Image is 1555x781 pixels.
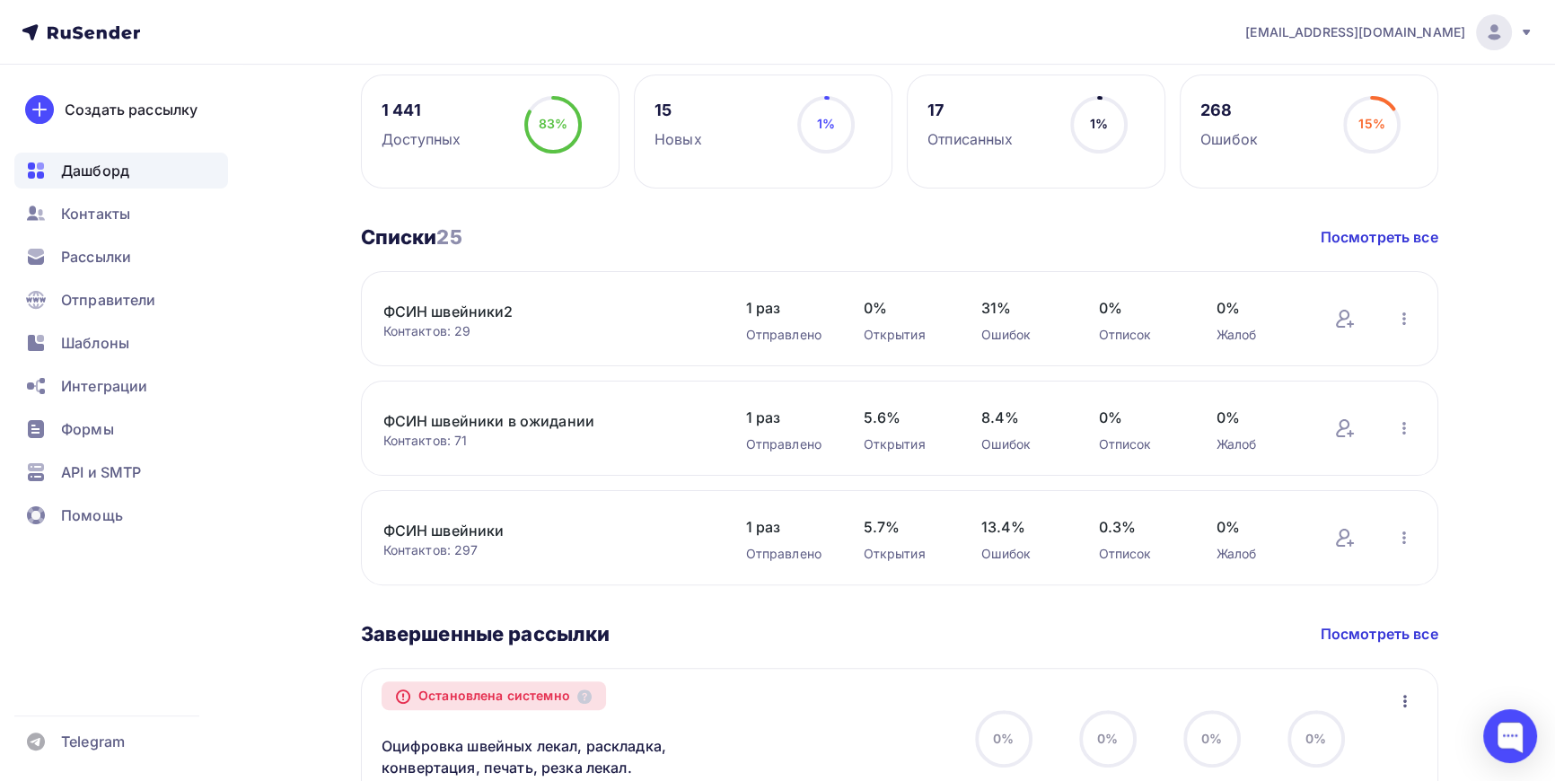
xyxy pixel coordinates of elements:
[746,297,828,319] span: 1 раз
[383,541,710,559] div: Контактов: 297
[746,516,828,538] span: 1 раз
[361,224,462,250] h3: Списки
[1217,407,1298,428] span: 0%
[383,520,689,541] a: ФСИН швейники
[1099,407,1181,428] span: 0%
[1217,516,1298,538] span: 0%
[1200,128,1258,150] div: Ошибок
[1200,100,1258,121] div: 268
[1201,731,1222,746] span: 0%
[746,435,828,453] div: Отправлено
[436,225,461,249] span: 25
[981,297,1063,319] span: 31%
[864,516,945,538] span: 5.7%
[1321,226,1438,248] a: Посмотреть все
[1245,14,1533,50] a: [EMAIL_ADDRESS][DOMAIN_NAME]
[383,322,710,340] div: Контактов: 29
[927,100,1013,121] div: 17
[383,432,710,450] div: Контактов: 71
[1097,731,1118,746] span: 0%
[655,100,702,121] div: 15
[1245,23,1465,41] span: [EMAIL_ADDRESS][DOMAIN_NAME]
[927,128,1013,150] div: Отписанных
[981,545,1063,563] div: Ошибок
[746,326,828,344] div: Отправлено
[864,545,945,563] div: Открытия
[1099,326,1181,344] div: Отписок
[61,375,147,397] span: Интеграции
[65,99,198,120] div: Создать рассылку
[1099,435,1181,453] div: Отписок
[382,735,690,778] a: Оцифровка швейных лекал, раскладка, конвертация, печать, резка лекал.
[864,326,945,344] div: Открытия
[1217,435,1298,453] div: Жалоб
[864,297,945,319] span: 0%
[14,282,228,318] a: Отправители
[817,116,835,131] span: 1%
[1099,516,1181,538] span: 0.3%
[1090,116,1108,131] span: 1%
[61,505,123,526] span: Помощь
[864,407,945,428] span: 5.6%
[1099,297,1181,319] span: 0%
[382,681,606,710] div: Остановлена системно
[1217,545,1298,563] div: Жалоб
[61,289,156,311] span: Отправители
[383,301,689,322] a: ФСИН швейники2
[61,160,129,181] span: Дашборд
[864,435,945,453] div: Открытия
[1305,731,1326,746] span: 0%
[14,196,228,232] a: Контакты
[1099,545,1181,563] div: Отписок
[981,407,1063,428] span: 8.4%
[14,325,228,361] a: Шаблоны
[14,411,228,447] a: Формы
[61,418,114,440] span: Формы
[382,100,461,121] div: 1 441
[61,203,130,224] span: Контакты
[981,326,1063,344] div: Ошибок
[981,516,1063,538] span: 13.4%
[746,407,828,428] span: 1 раз
[14,153,228,189] a: Дашборд
[1217,297,1298,319] span: 0%
[539,116,567,131] span: 83%
[14,239,228,275] a: Рассылки
[361,621,611,646] h3: Завершенные рассылки
[1321,623,1438,645] a: Посмотреть все
[1217,326,1298,344] div: Жалоб
[61,731,125,752] span: Telegram
[1358,116,1384,131] span: 15%
[61,461,141,483] span: API и SMTP
[655,128,702,150] div: Новых
[61,246,131,268] span: Рассылки
[383,410,689,432] a: ФСИН швейники в ожидании
[981,435,1063,453] div: Ошибок
[993,731,1014,746] span: 0%
[61,332,129,354] span: Шаблоны
[382,128,461,150] div: Доступных
[746,545,828,563] div: Отправлено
